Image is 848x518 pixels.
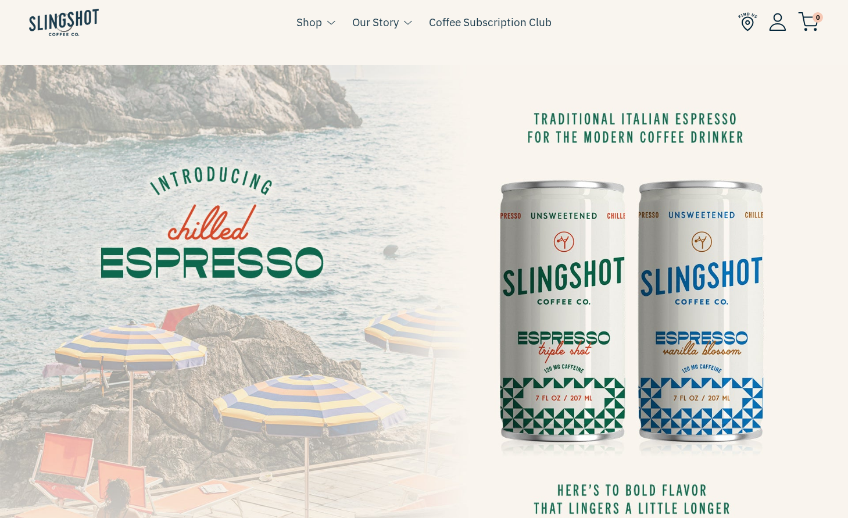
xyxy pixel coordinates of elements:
a: 0 [798,15,819,29]
img: cart [798,12,819,31]
img: Find Us [738,12,757,31]
a: Coffee Subscription Club [429,13,552,31]
img: Account [769,13,786,31]
a: Shop [296,13,322,31]
a: Our Story [352,13,399,31]
span: 0 [813,12,823,23]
